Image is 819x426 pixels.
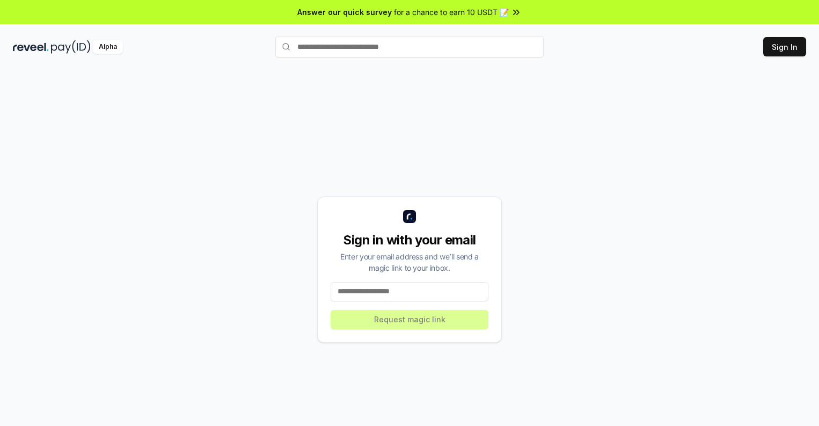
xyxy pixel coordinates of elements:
[13,40,49,54] img: reveel_dark
[331,251,488,273] div: Enter your email address and we’ll send a magic link to your inbox.
[394,6,509,18] span: for a chance to earn 10 USDT 📝
[51,40,91,54] img: pay_id
[331,232,488,249] div: Sign in with your email
[297,6,392,18] span: Answer our quick survey
[93,40,123,54] div: Alpha
[403,210,416,223] img: logo_small
[763,37,806,56] button: Sign In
